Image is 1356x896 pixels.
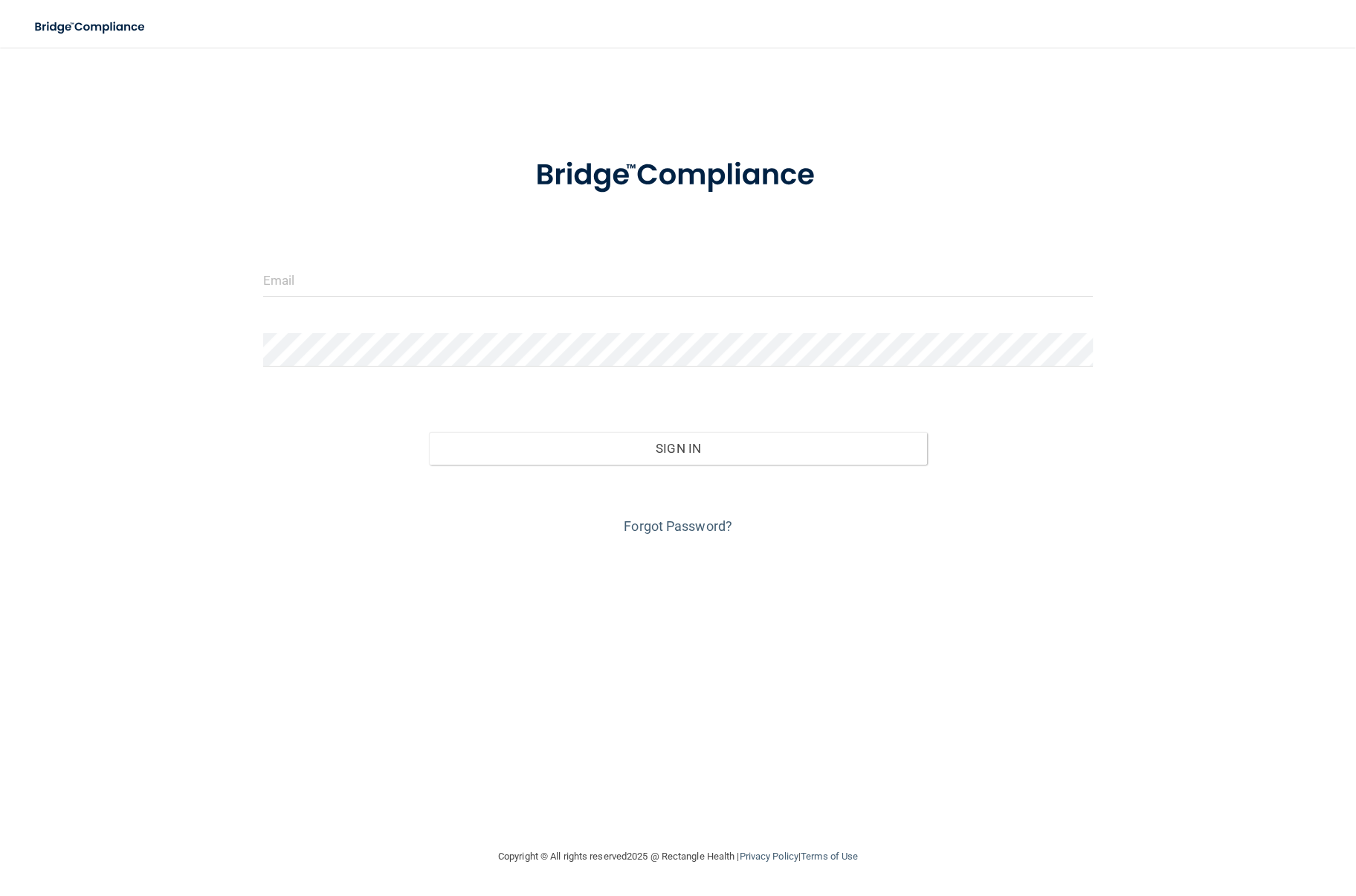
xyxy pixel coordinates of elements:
div: Copyright © All rights reserved 2025 @ Rectangle Health | | [407,833,949,880]
a: Terms of Use [801,851,858,862]
img: bridge_compliance_login_screen.278c3ca4.svg [505,137,851,214]
a: Privacy Policy [739,851,798,862]
img: bridge_compliance_login_screen.278c3ca4.svg [22,12,159,42]
button: Sign In [429,432,927,465]
a: Forgot Password? [624,518,732,534]
input: Email [263,263,1093,297]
